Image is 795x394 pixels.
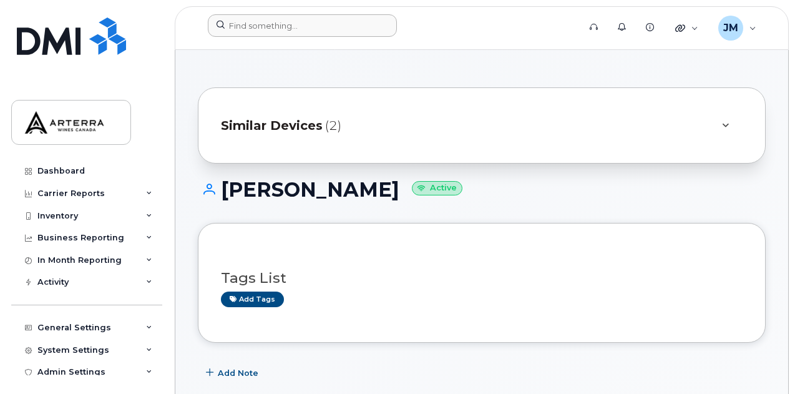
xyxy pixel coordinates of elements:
[412,181,462,195] small: Active
[198,179,766,200] h1: [PERSON_NAME]
[198,362,269,384] button: Add Note
[221,117,323,135] span: Similar Devices
[218,367,258,379] span: Add Note
[221,292,284,307] a: Add tags
[221,270,743,286] h3: Tags List
[325,117,341,135] span: (2)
